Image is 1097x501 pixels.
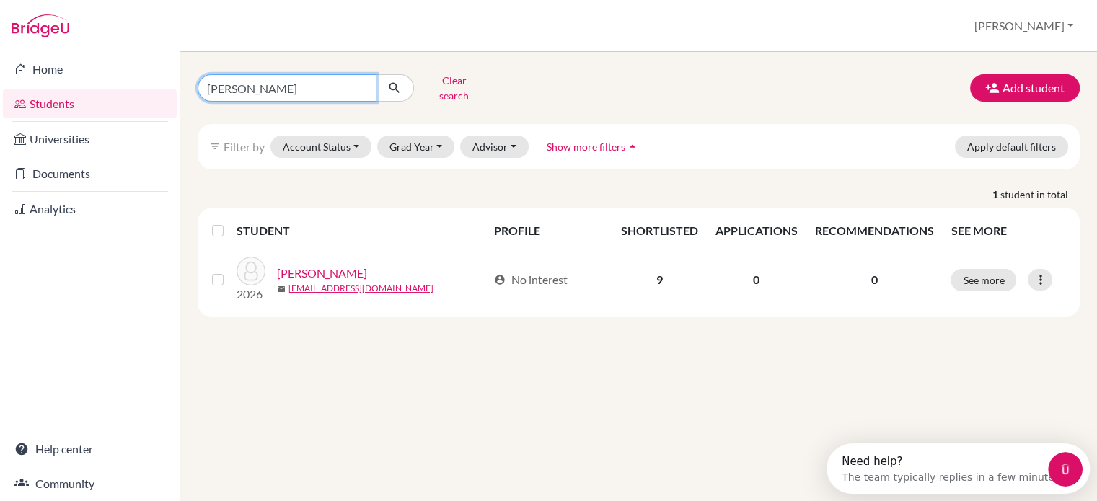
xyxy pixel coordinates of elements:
td: 9 [612,248,706,311]
button: Grad Year [377,136,455,158]
div: No interest [494,271,568,288]
p: 2026 [237,285,265,303]
strong: 1 [992,187,1000,202]
i: filter_list [209,141,221,152]
input: Find student by name... [198,74,376,102]
a: Students [3,89,177,118]
th: RECOMMENDATIONS [806,213,942,248]
button: Show more filtersarrow_drop_up [534,136,652,158]
div: Need help? [15,12,237,24]
div: Open Intercom Messenger [6,6,279,45]
iframe: Intercom live chat [1048,452,1083,487]
a: Analytics [3,195,177,223]
td: 0 [706,248,806,311]
a: [PERSON_NAME] [277,265,367,282]
iframe: Intercom live chat discovery launcher [827,443,1090,494]
a: Home [3,55,177,84]
span: Filter by [224,140,265,154]
a: [EMAIL_ADDRESS][DOMAIN_NAME] [288,282,433,295]
button: Apply default filters [955,136,1068,158]
a: Documents [3,159,177,188]
span: mail [277,285,286,293]
th: PROFILE [485,213,612,248]
span: Show more filters [547,141,625,153]
img: Bridge-U [12,14,69,37]
th: SEE MORE [942,213,1074,248]
th: APPLICATIONS [706,213,806,248]
img: Abe, Shun [237,257,265,285]
div: The team typically replies in a few minutes. [15,24,237,39]
button: Add student [970,74,1080,102]
th: SHORTLISTED [612,213,706,248]
span: account_circle [494,274,506,285]
th: STUDENT [237,213,485,248]
button: Account Status [270,136,371,158]
button: Clear search [414,69,494,107]
a: Community [3,469,177,498]
i: arrow_drop_up [625,139,640,154]
button: Advisor [460,136,529,158]
span: student in total [1000,187,1080,202]
button: [PERSON_NAME] [968,12,1080,40]
a: Universities [3,125,177,154]
button: See more [951,269,1016,291]
a: Help center [3,435,177,464]
p: 0 [814,271,933,288]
